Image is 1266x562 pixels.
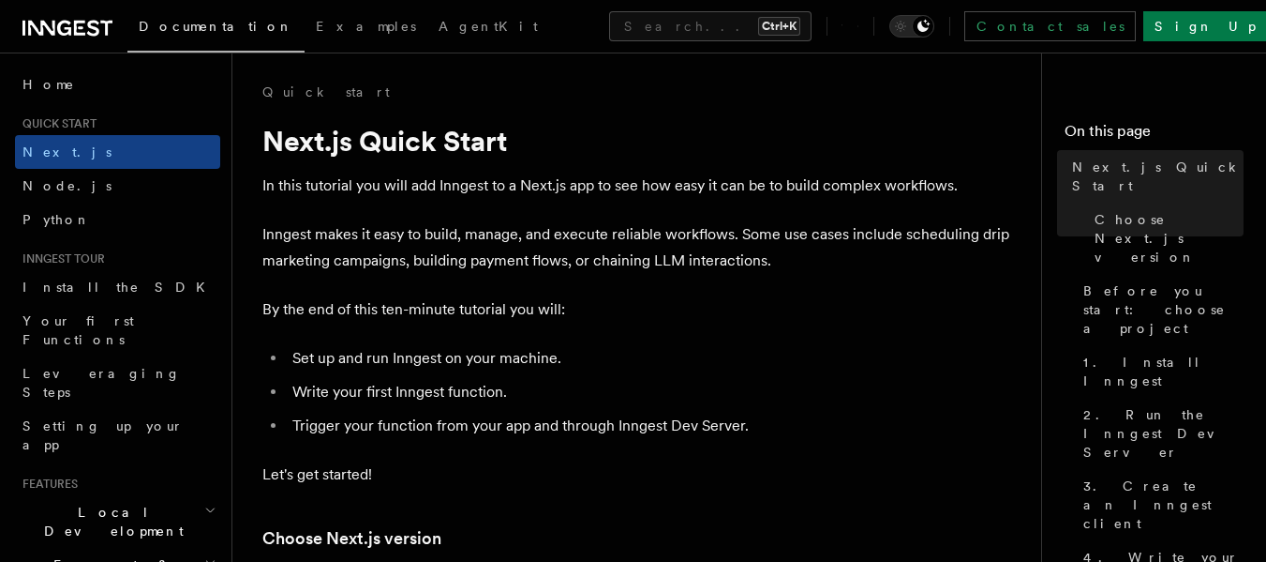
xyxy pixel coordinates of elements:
[1083,353,1244,390] span: 1. Install Inngest
[287,345,1012,372] li: Set up and run Inngest on your machine.
[439,19,538,34] span: AgentKit
[758,17,800,36] kbd: Ctrl+K
[15,357,220,409] a: Leveraging Steps
[22,313,134,347] span: Your first Functions
[262,83,390,101] a: Quick start
[22,144,112,159] span: Next.js
[15,203,220,236] a: Python
[15,495,220,548] button: Local Development
[15,251,105,266] span: Inngest tour
[1083,477,1244,533] span: 3. Create an Inngest client
[1076,345,1244,398] a: 1. Install Inngest
[305,6,427,51] a: Examples
[262,462,1012,488] p: Let's get started!
[1065,120,1244,150] h4: On this page
[287,413,1012,439] li: Trigger your function from your app and through Inngest Dev Server.
[1087,203,1244,274] a: Choose Next.js version
[1095,210,1244,266] span: Choose Next.js version
[22,178,112,193] span: Node.js
[1065,150,1244,203] a: Next.js Quick Start
[15,169,220,203] a: Node.js
[1083,281,1244,338] span: Before you start: choose a project
[262,296,1012,323] p: By the end of this ten-minute tutorial you will:
[15,270,220,304] a: Install the SDK
[889,15,934,38] button: Toggle dark mode
[1076,274,1244,345] a: Before you start: choose a project
[609,11,812,41] button: Search...Ctrl+K
[262,221,1012,274] p: Inngest makes it easy to build, manage, and execute reliable workflows. Some use cases include sc...
[15,503,204,540] span: Local Development
[127,6,305,53] a: Documentation
[15,68,220,101] a: Home
[22,418,184,452] span: Setting up your app
[22,75,75,94] span: Home
[287,379,1012,405] li: Write your first Inngest function.
[22,366,181,400] span: Leveraging Steps
[15,135,220,169] a: Next.js
[262,173,1012,199] p: In this tutorial you will add Inngest to a Next.js app to see how easy it can be to build complex...
[1072,158,1244,195] span: Next.js Quick Start
[15,116,97,131] span: Quick start
[1076,398,1244,469] a: 2. Run the Inngest Dev Server
[1076,469,1244,540] a: 3. Create an Inngest client
[15,409,220,462] a: Setting up your app
[1083,405,1244,462] span: 2. Run the Inngest Dev Server
[427,6,549,51] a: AgentKit
[139,19,293,34] span: Documentation
[22,280,216,295] span: Install the SDK
[15,304,220,357] a: Your first Functions
[262,525,441,552] a: Choose Next.js version
[262,124,1012,158] h1: Next.js Quick Start
[964,11,1136,41] a: Contact sales
[316,19,416,34] span: Examples
[22,212,91,227] span: Python
[15,477,78,492] span: Features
